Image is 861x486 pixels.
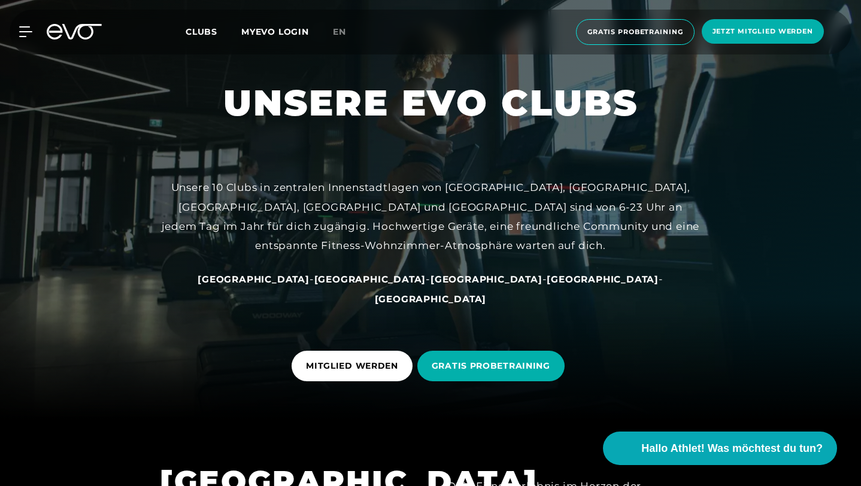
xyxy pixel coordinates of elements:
a: en [333,25,360,39]
span: Jetzt Mitglied werden [713,26,813,37]
span: Clubs [186,26,217,37]
span: [GEOGRAPHIC_DATA] [314,274,426,285]
span: Gratis Probetraining [587,27,683,37]
a: [GEOGRAPHIC_DATA] [375,293,487,305]
span: [GEOGRAPHIC_DATA] [198,274,310,285]
a: [GEOGRAPHIC_DATA] [547,273,659,285]
h1: UNSERE EVO CLUBS [223,80,638,126]
span: MITGLIED WERDEN [306,360,398,372]
a: MYEVO LOGIN [241,26,309,37]
a: Gratis Probetraining [572,19,698,45]
div: - - - - [161,269,700,308]
span: [GEOGRAPHIC_DATA] [430,274,542,285]
a: GRATIS PROBETRAINING [417,342,569,390]
a: Jetzt Mitglied werden [698,19,827,45]
span: en [333,26,346,37]
span: [GEOGRAPHIC_DATA] [547,274,659,285]
a: MITGLIED WERDEN [292,342,417,390]
a: Clubs [186,26,241,37]
div: Unsere 10 Clubs in zentralen Innenstadtlagen von [GEOGRAPHIC_DATA], [GEOGRAPHIC_DATA], [GEOGRAPHI... [161,178,700,255]
a: [GEOGRAPHIC_DATA] [198,273,310,285]
a: [GEOGRAPHIC_DATA] [430,273,542,285]
span: Hallo Athlet! Was möchtest du tun? [641,441,823,457]
button: Hallo Athlet! Was möchtest du tun? [603,432,837,465]
a: [GEOGRAPHIC_DATA] [314,273,426,285]
span: GRATIS PROBETRAINING [432,360,550,372]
